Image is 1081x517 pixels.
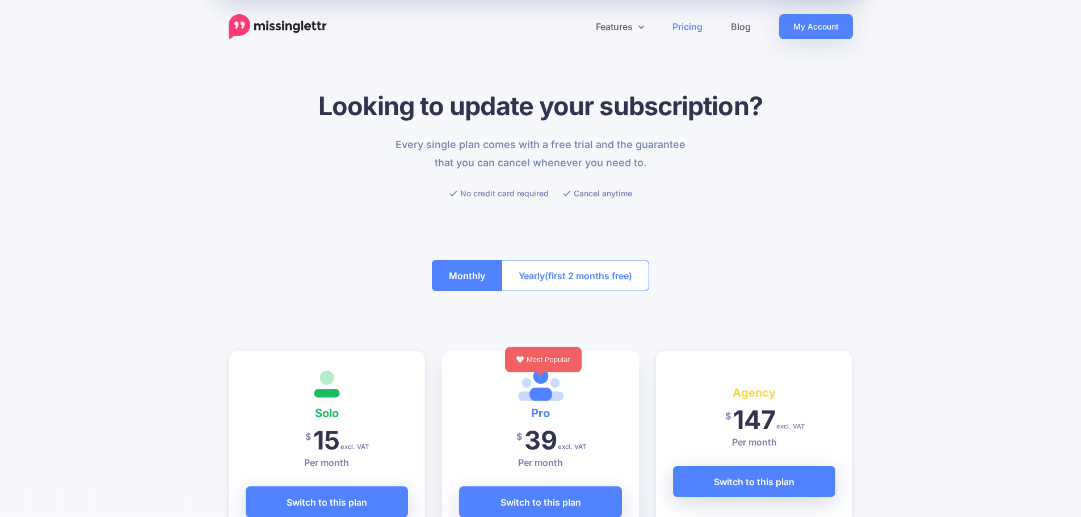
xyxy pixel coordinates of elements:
span: Switch to this plan [287,493,367,511]
h1: Looking to update your subscription? [229,90,853,121]
p: Per month [459,456,622,469]
span: 15 [313,424,340,456]
span: (first 2 months free) [545,267,632,285]
span: 147 [733,404,776,435]
h4: Pro [459,404,622,422]
span: $ [725,403,731,429]
li: Cancel anytime [563,186,632,200]
p: Per month [673,435,836,449]
span: excl. VAT [340,444,369,450]
a: Pricing [658,14,717,39]
span: 39 [524,424,557,456]
p: Every single plan comes with a free trial and the guarantee that you can cancel whenever you need... [389,136,692,172]
span: $ [305,424,311,449]
a: Blog [717,14,765,39]
li: No credit card required [449,186,549,200]
span: excl. VAT [558,444,586,450]
a: Home [229,14,327,39]
span: Switch to this plan [500,493,581,511]
button: Monthly [432,260,502,291]
h4: Solo [246,404,409,422]
span: Switch to this plan [714,473,794,491]
button: Yearly(first 2 months free) [502,260,649,291]
a: Features [582,14,658,39]
p: Per month [246,456,409,469]
h4: Agency [673,384,836,402]
div: Most Popular [505,347,582,372]
span: excl. VAT [776,423,805,430]
span: $ [516,424,522,449]
a: Switch to this plan [673,466,836,497]
a: My Account [779,14,853,39]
